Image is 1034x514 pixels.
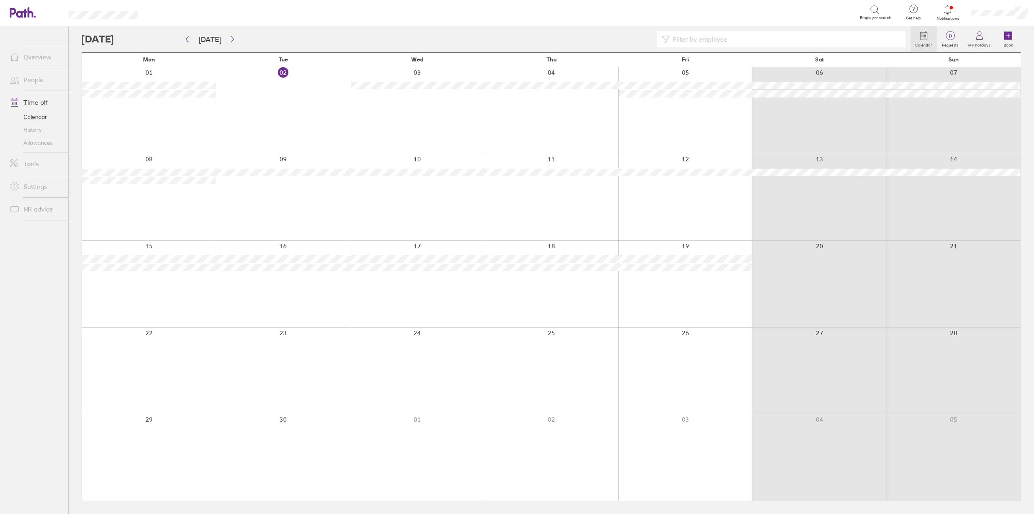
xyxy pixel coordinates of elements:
span: Wed [411,56,423,63]
a: Allowances [3,136,68,149]
span: 0 [937,33,963,39]
a: Book [995,26,1021,52]
a: My holidays [963,26,995,52]
a: Calendar [910,26,937,52]
a: Settings [3,178,68,195]
span: Sun [948,56,959,63]
span: Fri [682,56,689,63]
a: Calendar [3,110,68,123]
span: Thu [546,56,557,63]
span: Notifications [935,16,961,21]
a: Notifications [935,4,961,21]
a: People [3,72,68,88]
label: My holidays [963,40,995,48]
span: Mon [143,56,155,63]
a: HR advice [3,201,68,217]
label: Book [999,40,1018,48]
span: Tue [279,56,288,63]
span: Employee search [860,15,891,20]
span: Sat [815,56,824,63]
div: Search [160,8,180,16]
label: Calendar [910,40,937,48]
input: Filter by employee [670,32,901,47]
a: History [3,123,68,136]
a: 0Requests [937,26,963,52]
span: Get help [900,16,927,21]
a: Overview [3,49,68,65]
a: Time off [3,94,68,110]
button: [DATE] [192,33,228,46]
label: Requests [937,40,963,48]
a: Tools [3,156,68,172]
